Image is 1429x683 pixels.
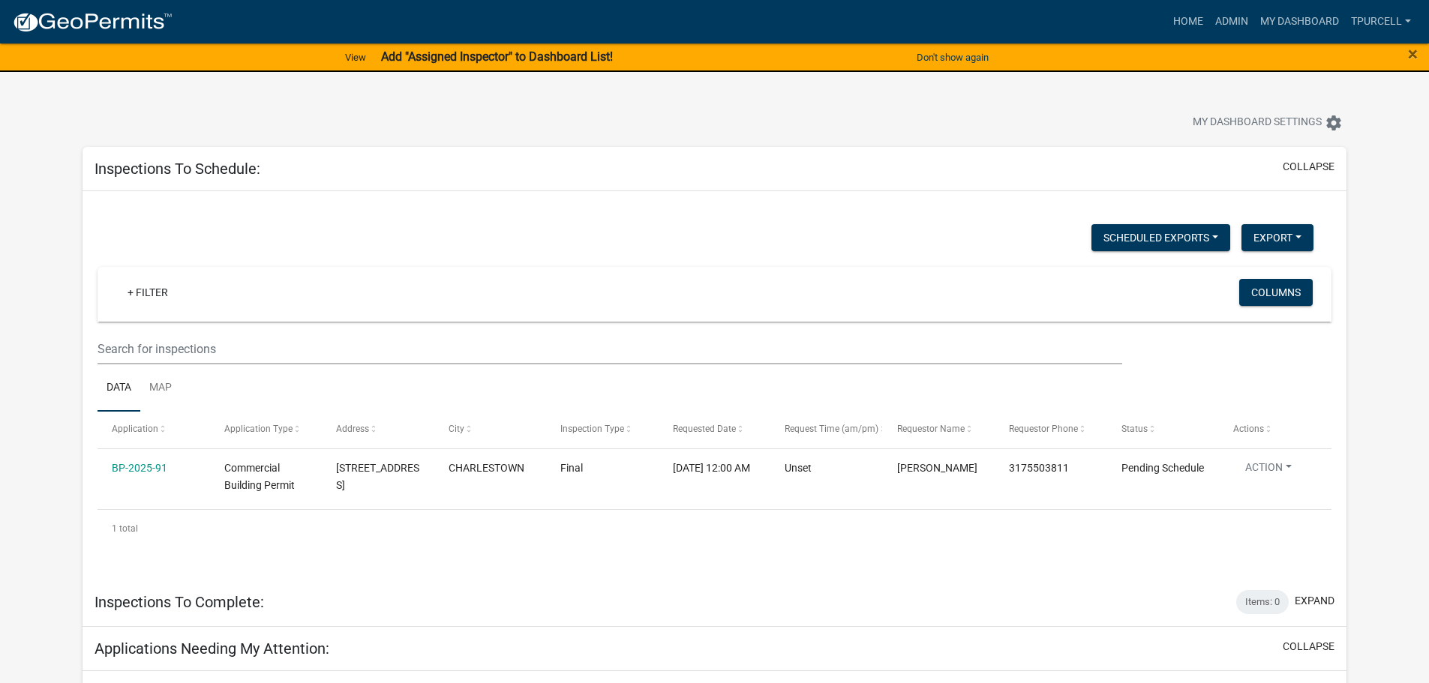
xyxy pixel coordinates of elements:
[224,424,293,434] span: Application Type
[785,424,878,434] span: Request Time (am/pm)
[95,640,329,658] h5: Applications Needing My Attention:
[98,510,1331,547] div: 1 total
[140,364,181,412] a: Map
[1209,7,1254,36] a: Admin
[1009,462,1069,474] span: 3175503811
[1121,424,1148,434] span: Status
[98,334,1121,364] input: Search for inspections
[560,462,583,474] span: Final
[449,424,464,434] span: City
[770,412,882,448] datatable-header-cell: Request Time (am/pm)
[882,412,994,448] datatable-header-cell: Requestor Name
[112,462,167,474] a: BP-2025-91
[224,462,295,491] span: Commercial Building Permit
[1408,43,1418,64] span: ×
[560,424,624,434] span: Inspection Type
[112,424,158,434] span: Application
[1241,224,1313,251] button: Export
[1236,590,1289,614] div: Items: 0
[897,462,977,474] span: Jon Nething
[1219,412,1331,448] datatable-header-cell: Actions
[1106,412,1218,448] datatable-header-cell: Status
[1295,593,1334,609] button: expand
[336,462,419,491] span: 603 MARKET STREET
[1181,108,1355,137] button: My Dashboard Settingssettings
[1009,424,1078,434] span: Requestor Phone
[1345,7,1417,36] a: Tpurcell
[83,191,1346,578] div: collapse
[434,412,546,448] datatable-header-cell: City
[995,412,1106,448] datatable-header-cell: Requestor Phone
[659,412,770,448] datatable-header-cell: Requested Date
[1121,462,1204,474] span: Pending Schedule
[1167,7,1209,36] a: Home
[1193,114,1322,132] span: My Dashboard Settings
[98,364,140,412] a: Data
[673,462,750,474] span: 08/19/2025, 12:00 AM
[116,279,180,306] a: + Filter
[1091,224,1230,251] button: Scheduled Exports
[322,412,434,448] datatable-header-cell: Address
[897,424,965,434] span: Requestor Name
[785,462,812,474] span: Unset
[98,412,209,448] datatable-header-cell: Application
[95,593,264,611] h5: Inspections To Complete:
[1408,45,1418,63] button: Close
[95,160,260,178] h5: Inspections To Schedule:
[339,45,372,70] a: View
[210,412,322,448] datatable-header-cell: Application Type
[546,412,658,448] datatable-header-cell: Inspection Type
[1283,159,1334,175] button: collapse
[336,424,369,434] span: Address
[381,49,613,64] strong: Add "Assigned Inspector" to Dashboard List!
[1325,114,1343,132] i: settings
[1239,279,1313,306] button: Columns
[911,45,995,70] button: Don't show again
[1254,7,1345,36] a: My Dashboard
[673,424,736,434] span: Requested Date
[1233,460,1304,481] button: Action
[449,462,524,474] span: CHARLESTOWN
[1283,639,1334,655] button: collapse
[1233,424,1264,434] span: Actions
